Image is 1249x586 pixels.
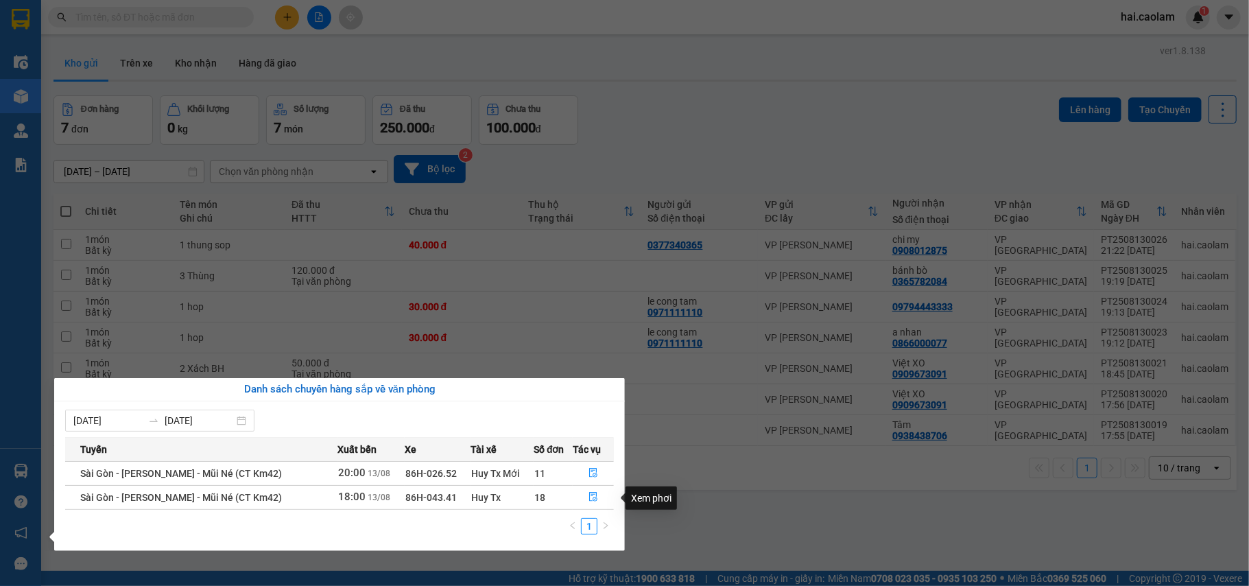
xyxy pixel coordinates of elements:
span: right [602,521,610,530]
button: right [597,518,614,535]
li: 1 [581,518,597,535]
button: left [564,518,581,535]
span: Số đơn [534,442,564,457]
li: Next Page [597,518,614,535]
button: file-done [573,462,613,484]
span: Xuất bến [337,442,377,457]
input: Đến ngày [165,413,234,428]
span: left [569,521,577,530]
span: Tài xế [471,442,497,457]
span: Sài Gòn - [PERSON_NAME] - Mũi Né (CT Km42) [80,468,282,479]
span: 18 [534,492,545,503]
span: file-done [588,492,598,503]
span: file-done [588,468,598,479]
span: 86H-026.52 [405,468,457,479]
span: 86H-043.41 [405,492,457,503]
button: file-done [573,487,613,508]
span: swap-right [148,415,159,426]
span: to [148,415,159,426]
span: Xe [405,442,416,457]
input: Từ ngày [73,413,143,428]
div: Danh sách chuyến hàng sắp về văn phòng [65,382,614,398]
span: 11 [534,468,545,479]
div: Huy Tx [472,490,533,505]
a: 1 [582,519,597,534]
span: 18:00 [338,491,366,503]
span: 20:00 [338,467,366,479]
span: Tuyến [80,442,107,457]
span: 13/08 [368,493,390,502]
li: Previous Page [564,518,581,535]
span: 13/08 [368,469,390,478]
span: Sài Gòn - [PERSON_NAME] - Mũi Né (CT Km42) [80,492,282,503]
div: Huy Tx Mới [472,466,533,481]
div: Xem phơi [626,487,677,510]
span: Tác vụ [573,442,601,457]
